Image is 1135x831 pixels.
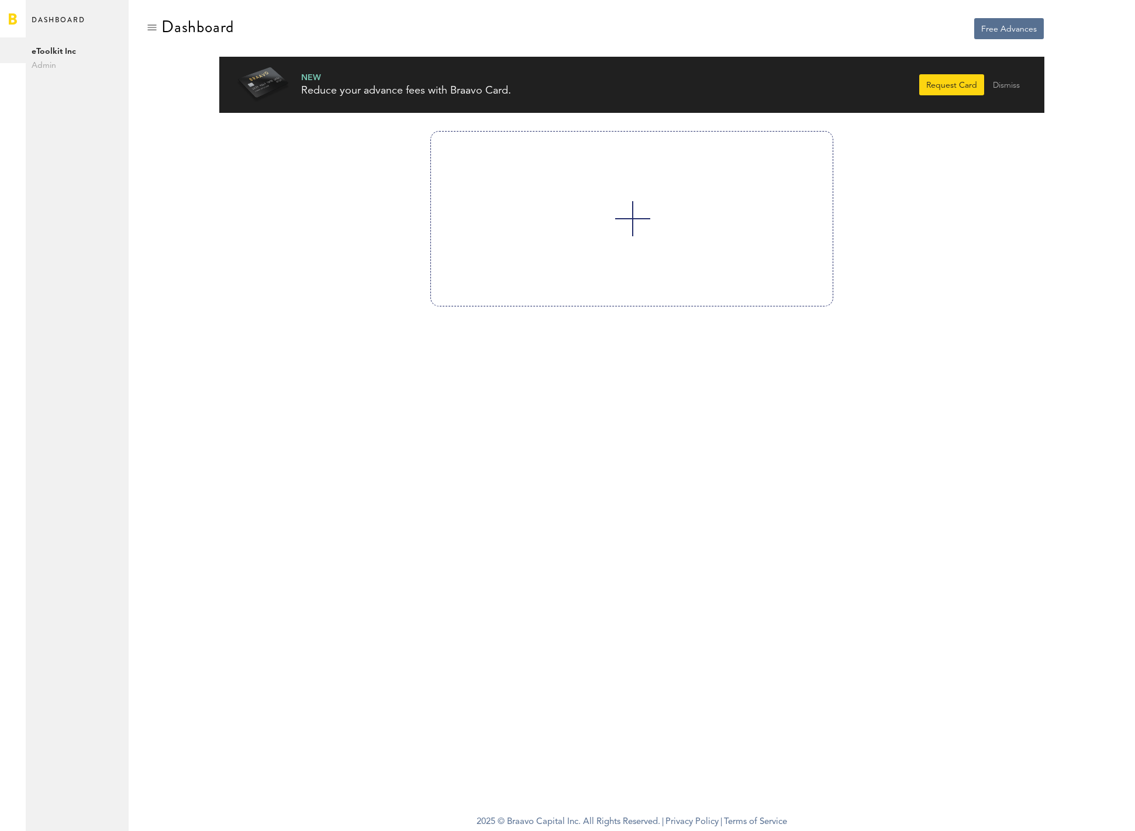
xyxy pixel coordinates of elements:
[986,74,1027,95] button: Dismiss
[301,72,511,84] div: NEW
[665,818,719,826] a: Privacy Policy
[32,58,123,73] span: Admin
[237,67,289,102] img: Braavo Card
[161,18,234,36] div: Dashboard
[477,813,660,831] span: 2025 © Braavo Capital Inc. All Rights Reserved.
[301,84,511,98] div: Reduce your advance fees with Braavo Card.
[974,18,1044,39] button: Free Advances
[919,74,984,95] button: Request Card
[1044,796,1123,825] iframe: Opens a widget where you can find more information
[32,44,123,58] span: eToolkit Inc
[724,818,787,826] a: Terms of Service
[32,13,85,37] span: Dashboard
